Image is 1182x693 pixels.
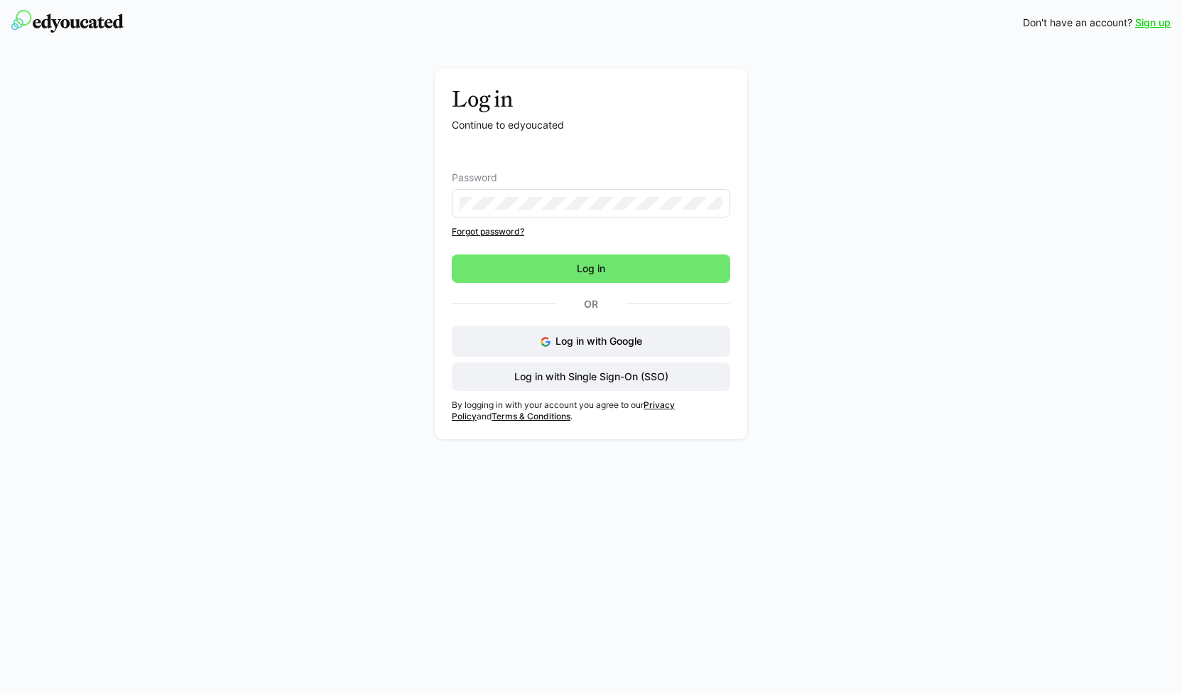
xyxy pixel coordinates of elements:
span: Don't have an account? [1023,16,1132,30]
span: Log in with Google [555,335,642,347]
h3: Log in [452,85,730,112]
button: Log in with Google [452,326,730,357]
p: By logging in with your account you agree to our and . [452,399,730,422]
span: Log in [575,262,607,276]
a: Forgot password? [452,226,730,237]
a: Terms & Conditions [492,411,570,421]
button: Log in [452,254,730,283]
a: Privacy Policy [452,399,675,421]
span: Log in with Single Sign-On (SSO) [512,370,671,384]
p: Continue to edyoucated [452,118,730,132]
img: edyoucated [11,10,124,33]
button: Log in with Single Sign-On (SSO) [452,362,730,391]
a: Sign up [1135,16,1171,30]
span: Password [452,172,497,183]
p: Or [556,294,626,314]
